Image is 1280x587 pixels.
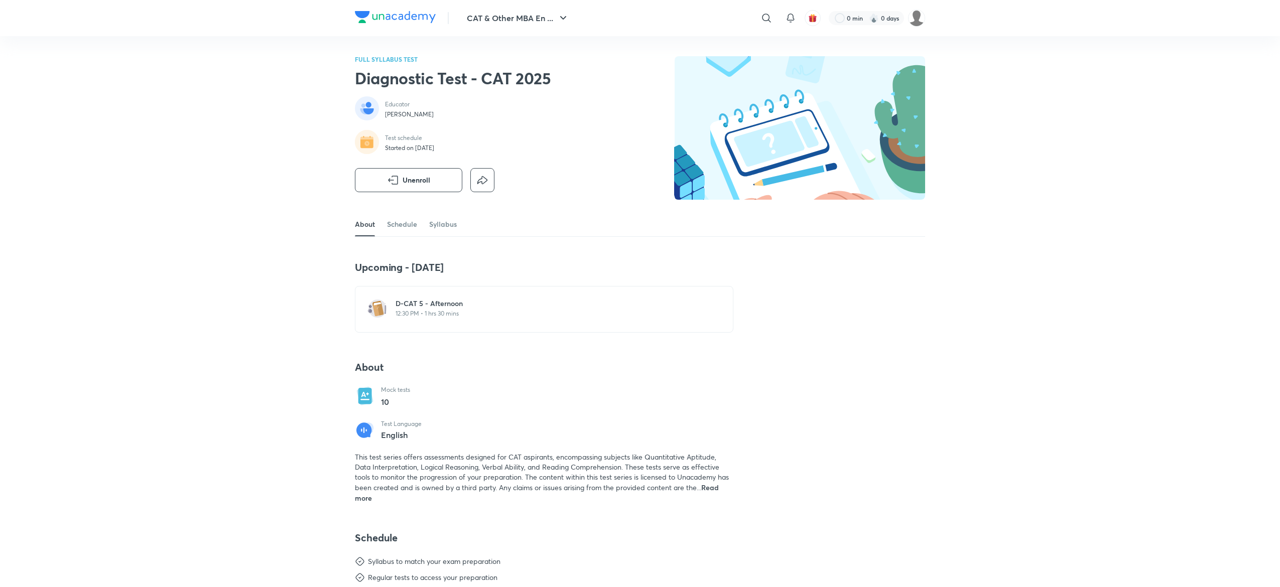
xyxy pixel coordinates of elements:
p: Test schedule [385,134,434,142]
div: Regular tests to access your preparation [368,572,497,582]
button: Unenroll [355,168,462,192]
span: This test series offers assessments designed for CAT aspirants, encompassing subjects like Quanti... [355,452,729,492]
img: streak [869,13,879,23]
img: avatar [808,14,817,23]
p: Educator [385,100,434,108]
img: Nilesh [908,10,925,27]
p: Mock tests [381,386,410,394]
button: avatar [805,10,821,26]
a: Schedule [387,212,417,236]
h2: Diagnostic Test - CAT 2025 [355,68,551,88]
h4: About [355,361,733,374]
p: [PERSON_NAME] [385,110,434,118]
p: Test Language [381,420,422,428]
p: FULL SYLLABUS TEST [355,56,551,62]
button: CAT & Other MBA En ... [461,8,575,28]
a: Syllabus [429,212,457,236]
a: About [355,212,375,236]
div: Syllabus to match your exam preparation [368,556,500,566]
img: Company Logo [355,11,436,23]
p: Started on [DATE] [385,144,434,152]
h4: Upcoming - [DATE] [355,261,733,274]
img: test [367,299,388,319]
h6: D-CAT 5 - Afternoon [396,299,705,309]
p: English [381,430,422,439]
span: Unenroll [403,175,430,185]
h4: Schedule [355,531,733,544]
p: 10 [381,396,410,408]
a: Company Logo [355,11,436,26]
p: 12:30 PM • 1 hrs 30 mins [396,310,705,318]
span: Read more [355,483,719,503]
